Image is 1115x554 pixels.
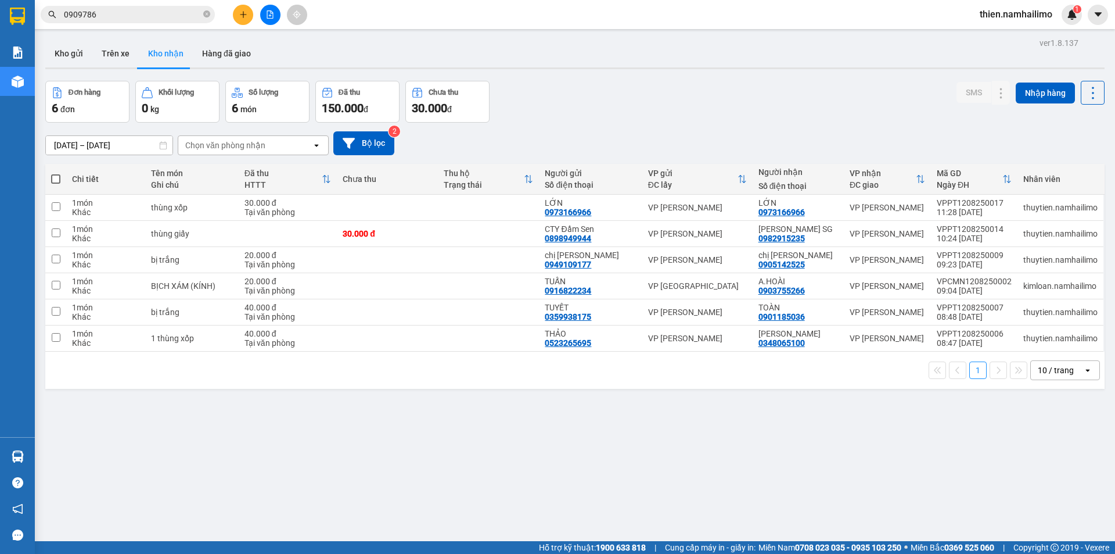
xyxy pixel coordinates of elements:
[911,541,994,554] span: Miền Bắc
[72,329,139,338] div: 1 món
[1073,5,1081,13] sup: 1
[72,312,139,321] div: Khác
[193,40,260,67] button: Hàng đã giao
[343,229,432,238] div: 30.000 đ
[244,303,332,312] div: 40.000 đ
[937,169,1002,178] div: Mã GD
[1023,203,1098,212] div: thuytien.namhailimo
[266,10,274,19] span: file-add
[405,81,490,123] button: Chưa thu30.000đ
[850,180,916,190] div: ĐC giao
[244,208,332,217] div: Tại văn phòng
[151,308,232,317] div: bị trắng
[545,251,636,260] div: chị anh
[665,541,756,554] span: Cung cấp máy in - giấy in:
[648,229,747,238] div: VP [PERSON_NAME]
[260,5,280,25] button: file-add
[203,9,210,20] span: close-circle
[244,338,332,348] div: Tại văn phòng
[232,101,238,115] span: 6
[850,203,925,212] div: VP [PERSON_NAME]
[60,105,75,114] span: đơn
[545,198,636,208] div: LỚN
[758,167,838,177] div: Người nhận
[444,180,524,190] div: Trạng thái
[937,234,1012,243] div: 10:24 [DATE]
[10,8,25,25] img: logo-vxr
[364,105,368,114] span: đ
[795,543,901,552] strong: 0708 023 035 - 0935 103 250
[244,260,332,269] div: Tại văn phòng
[1093,9,1103,20] span: caret-down
[758,224,838,234] div: NGỌC LINH SG
[142,101,148,115] span: 0
[244,286,332,295] div: Tại văn phòng
[758,208,805,217] div: 0973166966
[970,7,1062,22] span: thien.namhailimo
[545,338,591,348] div: 0523265695
[1023,334,1098,343] div: thuytien.namhailimo
[72,224,139,234] div: 1 món
[244,169,322,178] div: Đã thu
[1038,364,1074,376] div: 10 / trang
[12,477,23,488] span: question-circle
[931,164,1017,195] th: Toggle SortBy
[937,251,1012,260] div: VPPT1208250009
[72,286,139,295] div: Khác
[244,329,332,338] div: 40.000 đ
[850,169,916,178] div: VP nhận
[937,180,1002,190] div: Ngày ĐH
[758,198,838,208] div: LỚN
[850,281,925,291] div: VP [PERSON_NAME]
[312,141,321,150] svg: open
[64,8,201,21] input: Tìm tên, số ĐT hoặc mã đơn
[937,208,1012,217] div: 11:28 [DATE]
[72,234,139,243] div: Khác
[758,303,838,312] div: TOÀN
[333,131,394,155] button: Bộ lọc
[72,198,139,208] div: 1 món
[1083,366,1092,375] svg: open
[12,503,23,514] span: notification
[1023,255,1098,265] div: thuytien.namhailimo
[150,105,159,114] span: kg
[151,255,232,265] div: bị trắng
[758,312,805,321] div: 0901185036
[758,260,805,269] div: 0905142525
[545,180,636,190] div: Số điện thoại
[1016,83,1075,103] button: Nhập hàng
[648,180,738,190] div: ĐC lấy
[1051,544,1059,552] span: copyright
[937,260,1012,269] div: 09:23 [DATE]
[758,277,838,286] div: A.HOÀI
[343,174,432,184] div: Chưa thu
[239,164,337,195] th: Toggle SortBy
[72,303,139,312] div: 1 món
[159,88,194,96] div: Khối lượng
[249,88,278,96] div: Số lượng
[545,234,591,243] div: 0898949944
[322,101,364,115] span: 150.000
[225,81,310,123] button: Số lượng6món
[937,312,1012,321] div: 08:48 [DATE]
[1023,174,1098,184] div: Nhân viên
[648,169,738,178] div: VP gửi
[151,180,232,190] div: Ghi chú
[545,260,591,269] div: 0949109177
[545,286,591,295] div: 0916822234
[444,169,524,178] div: Thu hộ
[69,88,100,96] div: Đơn hàng
[12,530,23,541] span: message
[545,312,591,321] div: 0359938175
[904,545,908,550] span: ⚪️
[45,40,92,67] button: Kho gửi
[937,338,1012,348] div: 08:47 [DATE]
[596,543,646,552] strong: 1900 633 818
[244,312,332,321] div: Tại văn phòng
[244,277,332,286] div: 20.000 đ
[389,126,400,137] sup: 2
[45,81,130,123] button: Đơn hàng6đơn
[937,303,1012,312] div: VPPT1208250007
[545,277,636,286] div: TUẤN
[956,82,991,103] button: SMS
